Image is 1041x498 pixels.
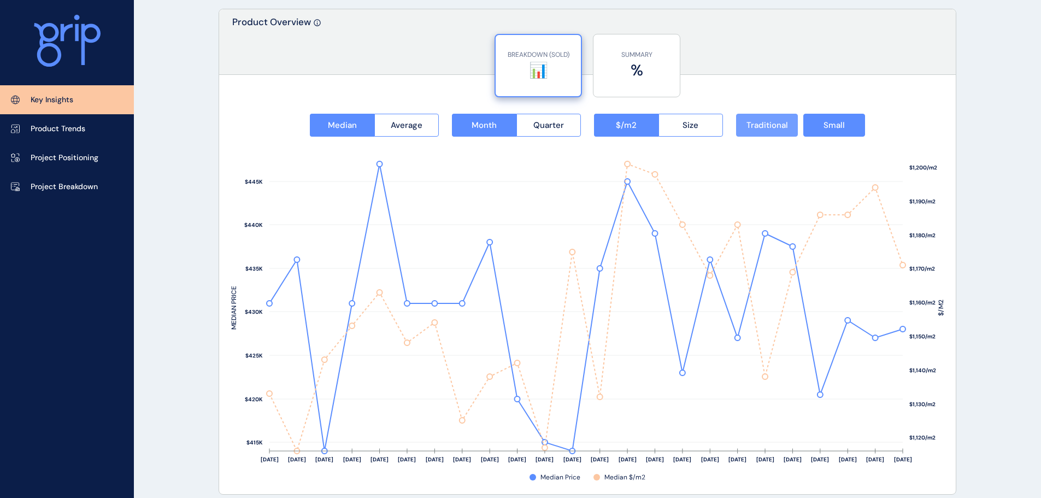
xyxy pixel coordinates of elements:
[533,120,564,131] span: Quarter
[501,60,575,81] label: 📊
[658,114,724,137] button: Size
[909,265,935,272] text: $1,170/m2
[616,120,637,131] span: $/m2
[909,198,936,205] text: $1,190/m2
[501,50,575,60] p: BREAKDOWN (SOLD)
[824,120,845,131] span: Small
[391,120,422,131] span: Average
[909,164,937,171] text: $1,200/m2
[937,300,945,316] text: $/M2
[909,367,936,374] text: $1,140/m2
[604,473,645,482] span: Median $/m2
[31,95,73,106] p: Key Insights
[452,114,516,137] button: Month
[736,114,798,137] button: Traditional
[909,232,936,239] text: $1,180/m2
[909,333,936,340] text: $1,150/m2
[31,181,98,192] p: Project Breakdown
[328,120,357,131] span: Median
[540,473,580,482] span: Median Price
[599,50,674,60] p: SUMMARY
[310,114,374,137] button: Median
[516,114,581,137] button: Quarter
[31,124,85,134] p: Product Trends
[472,120,497,131] span: Month
[746,120,788,131] span: Traditional
[803,114,865,137] button: Small
[909,434,936,441] text: $1,120/m2
[909,299,936,306] text: $1,160/m2
[599,60,674,81] label: %
[374,114,439,137] button: Average
[594,114,658,137] button: $/m2
[683,120,698,131] span: Size
[232,16,311,74] p: Product Overview
[31,153,98,163] p: Project Positioning
[909,401,936,408] text: $1,130/m2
